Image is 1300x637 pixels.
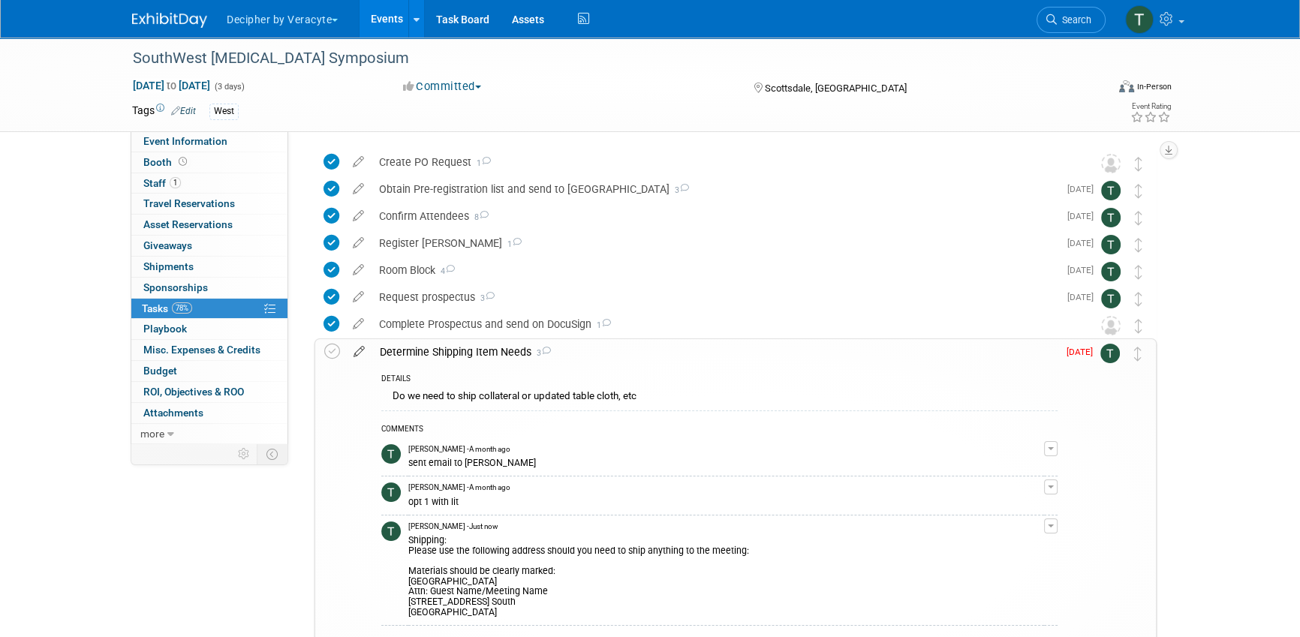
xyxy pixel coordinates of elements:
[372,257,1058,283] div: Room Block
[469,212,489,222] span: 8
[143,218,233,230] span: Asset Reservations
[1135,157,1142,171] i: Move task
[398,79,487,95] button: Committed
[381,374,1058,386] div: DETAILS
[131,361,287,381] a: Budget
[372,339,1058,365] div: Determine Shipping Item Needs
[1135,292,1142,306] i: Move task
[213,82,245,92] span: (3 days)
[209,104,239,119] div: West
[764,83,906,94] span: Scottsdale, [GEOGRAPHIC_DATA]
[372,311,1071,337] div: Complete Prospectus and send on DocuSign
[372,149,1071,175] div: Create PO Request
[345,209,372,223] a: edit
[591,320,611,330] span: 1
[132,13,207,28] img: ExhibitDay
[1125,5,1154,34] img: Tony Alvarado
[131,299,287,319] a: Tasks78%
[131,257,287,277] a: Shipments
[132,79,211,92] span: [DATE] [DATE]
[408,444,510,455] span: [PERSON_NAME] - A month ago
[1135,184,1142,198] i: Move task
[143,386,244,398] span: ROI, Objectives & ROO
[1135,265,1142,279] i: Move task
[1067,211,1101,221] span: [DATE]
[1067,265,1101,275] span: [DATE]
[128,45,1083,72] div: SouthWest [MEDICAL_DATA] Symposium
[131,340,287,360] a: Misc. Expenses & Credits
[131,319,287,339] a: Playbook
[670,185,689,195] span: 3
[1067,347,1100,357] span: [DATE]
[1101,316,1121,335] img: Unassigned
[381,444,401,464] img: Tony Alvarado
[131,152,287,173] a: Booth
[345,182,372,196] a: edit
[1101,181,1121,200] img: Tony Alvarado
[1057,14,1091,26] span: Search
[408,494,1044,508] div: opt 1 with lit
[372,203,1058,229] div: Confirm Attendees
[408,455,1044,469] div: sent email to [PERSON_NAME]
[372,284,1058,310] div: Request prospectus
[143,197,235,209] span: Travel Reservations
[345,263,372,277] a: edit
[1101,289,1121,308] img: Tony Alvarado
[143,156,190,168] span: Booth
[131,278,287,298] a: Sponsorships
[143,407,203,419] span: Attachments
[143,344,260,356] span: Misc. Expenses & Credits
[1037,7,1106,33] a: Search
[1135,319,1142,333] i: Move task
[140,428,164,440] span: more
[1101,262,1121,281] img: Tony Alvarado
[131,424,287,444] a: more
[346,345,372,359] a: edit
[131,173,287,194] a: Staff1
[143,323,187,335] span: Playbook
[171,106,196,116] a: Edit
[531,348,551,358] span: 3
[1101,154,1121,173] img: Unassigned
[142,302,192,314] span: Tasks
[131,236,287,256] a: Giveaways
[408,521,498,532] span: [PERSON_NAME] - Just now
[372,230,1058,256] div: Register [PERSON_NAME]
[1135,238,1142,252] i: Move task
[176,156,190,167] span: Booth not reserved yet
[345,290,372,304] a: edit
[131,194,287,214] a: Travel Reservations
[345,236,372,250] a: edit
[1135,211,1142,225] i: Move task
[345,155,372,169] a: edit
[164,80,179,92] span: to
[170,177,181,188] span: 1
[372,176,1058,202] div: Obtain Pre-registration list and send to [GEOGRAPHIC_DATA]
[131,382,287,402] a: ROI, Objectives & ROO
[1130,103,1171,110] div: Event Rating
[1067,184,1101,194] span: [DATE]
[1101,208,1121,227] img: Tony Alvarado
[381,482,401,502] img: Tony Alvarado
[131,403,287,423] a: Attachments
[1067,292,1101,302] span: [DATE]
[143,177,181,189] span: Staff
[471,158,491,168] span: 1
[1136,81,1172,92] div: In-Person
[231,444,257,464] td: Personalize Event Tab Strip
[408,532,1044,617] div: Shipping: Please use the following address should you need to ship anything to the meeting: Mater...
[345,317,372,331] a: edit
[1101,235,1121,254] img: Tony Alvarado
[408,482,510,493] span: [PERSON_NAME] - A month ago
[143,135,227,147] span: Event Information
[131,215,287,235] a: Asset Reservations
[131,131,287,152] a: Event Information
[143,260,194,272] span: Shipments
[1017,78,1172,101] div: Event Format
[381,422,1058,438] div: COMMENTS
[502,239,522,249] span: 1
[132,103,196,120] td: Tags
[381,521,401,541] img: Tony Alvarado
[257,444,288,464] td: Toggle Event Tabs
[1100,344,1120,363] img: Tony Alvarado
